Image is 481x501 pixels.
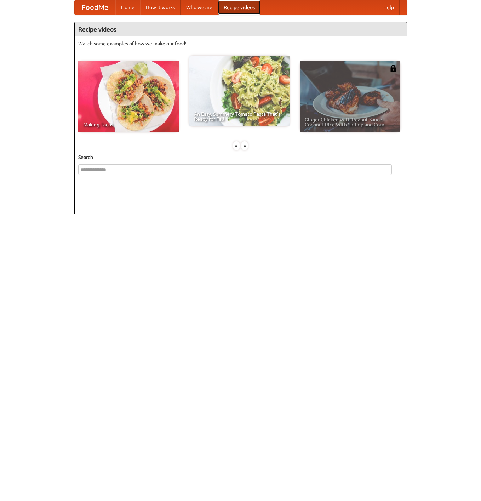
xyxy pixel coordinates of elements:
p: Watch some examples of how we make our food! [78,40,403,47]
a: Home [115,0,140,15]
span: Making Tacos [83,122,174,127]
span: An Easy, Summery Tomato Pasta That's Ready for Fall [194,112,285,121]
h5: Search [78,154,403,161]
a: Making Tacos [78,61,179,132]
a: Who we are [181,0,218,15]
h4: Recipe videos [75,22,407,36]
div: » [241,141,248,150]
a: How it works [140,0,181,15]
a: An Easy, Summery Tomato Pasta That's Ready for Fall [189,56,290,126]
a: FoodMe [75,0,115,15]
div: « [233,141,240,150]
img: 483408.png [390,65,397,72]
a: Recipe videos [218,0,260,15]
a: Help [378,0,400,15]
